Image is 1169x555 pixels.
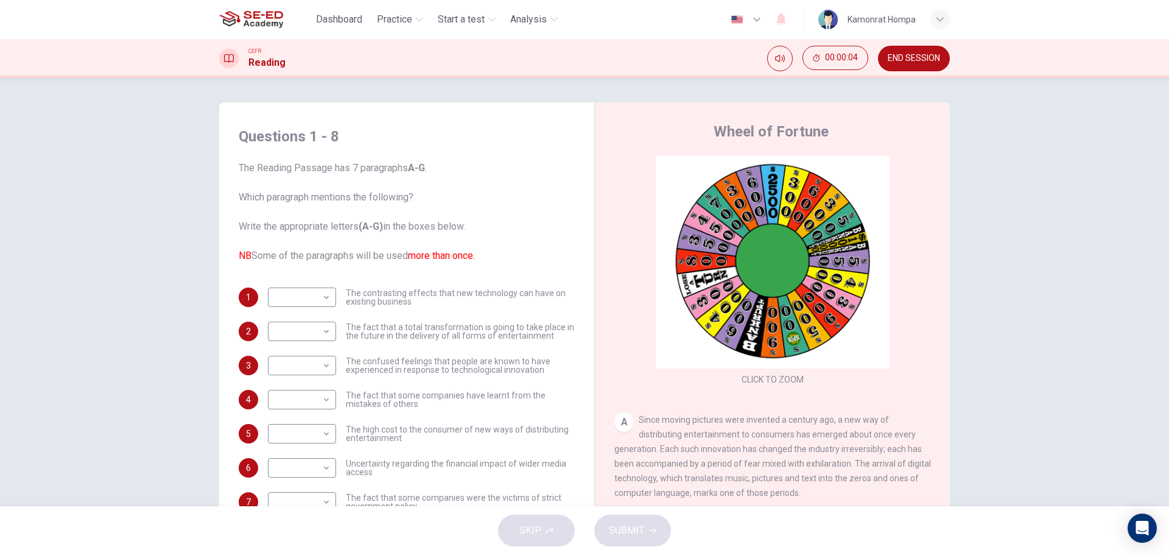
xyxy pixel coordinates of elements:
[246,464,251,472] span: 6
[818,10,838,29] img: Profile picture
[346,459,575,476] span: Uncertainty regarding the financial impact of wider media access
[438,12,485,27] span: Start a test
[246,430,251,438] span: 5
[505,9,563,30] button: Analysis
[346,289,575,306] span: The contrasting effects that new technology can have on existing business
[802,46,868,70] button: 00:00:04
[239,161,575,263] span: The Reading Passage has 7 paragraphs . Which paragraph mentions the following? Write the appropri...
[239,250,251,261] font: NB
[316,12,362,27] span: Dashboard
[246,498,251,506] span: 7
[248,47,261,55] span: CEFR
[219,7,311,32] a: SE-ED Academy logo
[802,46,868,71] div: Hide
[1128,514,1157,543] div: Open Intercom Messenger
[888,54,940,63] span: END SESSION
[714,122,829,141] h4: Wheel of Fortune
[729,15,745,24] img: en
[346,391,575,408] span: The fact that some companies have learnt from the mistakes of others
[408,250,475,261] font: more than once.
[239,127,575,146] h4: Questions 1 - 8
[510,12,547,27] span: Analysis
[346,493,575,511] span: The fact that some companies were the victims of strict government policy
[372,9,428,30] button: Practice
[346,323,575,340] span: The fact that a total transformation is going to take place in the future in the delivery of all ...
[359,221,383,232] b: (A-G)
[248,55,286,70] h1: Reading
[246,327,251,336] span: 2
[878,46,950,71] button: END SESSION
[614,415,931,498] span: Since moving pictures were invented a century ago, a new way of distributing entertainment to con...
[346,357,575,374] span: The confused feelings that people are known to have experienced in response to technological inno...
[246,293,251,302] span: 1
[408,162,425,174] b: A-G
[346,425,575,442] span: The high cost to the consumer of new ways of distributing entertainment
[246,395,251,404] span: 4
[219,7,283,32] img: SE-ED Academy logo
[825,53,858,63] span: 00:00:04
[614,412,634,432] div: A
[377,12,412,27] span: Practice
[311,9,367,30] button: Dashboard
[433,9,500,30] button: Start a test
[848,12,916,27] div: Kamonrat Hompa
[767,46,793,71] div: Mute
[246,361,251,370] span: 3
